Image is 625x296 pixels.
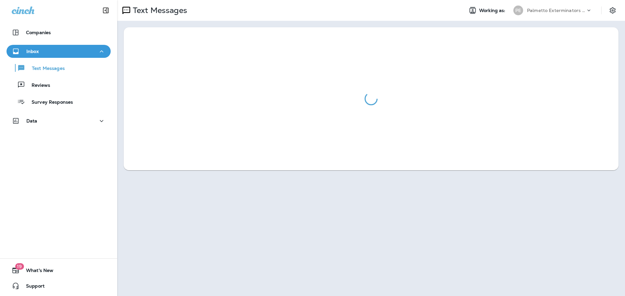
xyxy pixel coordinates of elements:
[7,26,111,39] button: Companies
[7,114,111,127] button: Data
[7,61,111,75] button: Text Messages
[7,78,111,92] button: Reviews
[26,30,51,35] p: Companies
[25,99,73,106] p: Survey Responses
[25,66,65,72] p: Text Messages
[607,5,618,16] button: Settings
[25,83,50,89] p: Reviews
[97,4,115,17] button: Collapse Sidebar
[26,118,37,123] p: Data
[26,49,39,54] p: Inbox
[15,263,24,270] span: 19
[7,95,111,109] button: Survey Responses
[479,8,507,13] span: Working as:
[527,8,586,13] p: Palmetto Exterminators LLC
[20,283,45,291] span: Support
[7,279,111,292] button: Support
[130,6,187,15] p: Text Messages
[7,264,111,277] button: 19What's New
[20,268,53,276] span: What's New
[7,45,111,58] button: Inbox
[513,6,523,15] div: PE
